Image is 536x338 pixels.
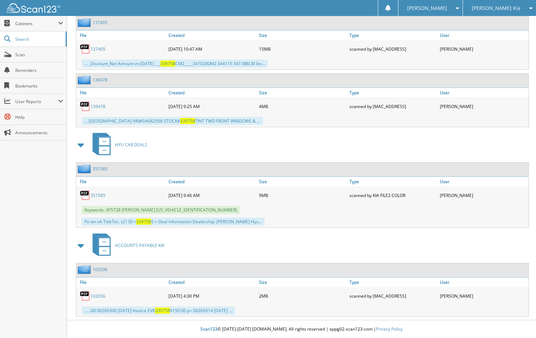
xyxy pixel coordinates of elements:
span: 339758 [180,118,195,124]
a: Type [348,88,438,97]
a: File [76,277,167,287]
img: folder2.png [78,18,93,27]
a: 137405 [90,46,105,52]
div: Pe wn vA TitleTec. t21 ID:< 5 > Deal Information Dealership: [PERSON_NAME] Hyu... [82,218,265,226]
a: File [76,30,167,40]
div: [PERSON_NAME] [438,42,529,56]
iframe: Chat Widget [501,304,536,338]
span: ACCOUNTS PAYABLE KIA [115,242,165,248]
a: Size [257,277,348,287]
div: [DATE] 9:25 AM [167,99,257,113]
a: Privacy Policy [376,326,403,332]
span: Cabinets [15,21,58,27]
div: [DATE] 4:30 PM [167,289,257,303]
span: Scan123 [200,326,217,332]
div: [DATE] 9:46 AM [167,188,257,202]
img: folder2.png [78,265,93,274]
span: 339758 [155,308,170,314]
a: 137405 [93,19,107,26]
span: Scan [15,52,63,58]
a: Type [348,177,438,186]
img: PDF.png [80,44,90,54]
div: .... .00 00269306 [DATE] Invoice EVK $150.00 p> 00269314 [DATE] ... [82,306,235,315]
div: scanned by [MAC_ADDRESS] [348,99,438,113]
a: File [76,177,167,186]
img: scan123-logo-white.svg [7,3,60,13]
div: 4MB [257,99,348,113]
a: Created [167,88,257,97]
span: Keywords: 3P5728 [PERSON_NAME] [US_VEHICLE_IDENTIFICATION_NUMBER] [82,206,240,214]
a: Size [257,177,348,186]
a: Created [167,177,257,186]
a: File [76,88,167,97]
a: Created [167,30,257,40]
div: [PERSON_NAME] [438,289,529,303]
div: © [DATE]-[DATE] [DOMAIN_NAME]. All rights reserved | appg02-scan123-com | [67,321,536,338]
span: Announcements [15,130,63,136]
span: 339758 [160,61,175,67]
span: Bookmarks [15,83,63,89]
a: HYU CAR DEALS [88,131,147,159]
span: User Reports [15,98,58,105]
span: [PERSON_NAME] Kia [472,6,520,10]
div: 9MB [257,188,348,202]
a: User [438,277,529,287]
span: Help [15,114,63,120]
img: PDF.png [80,291,90,301]
a: Size [257,30,348,40]
div: 2MB [257,289,348,303]
a: 102036 [93,266,107,272]
div: 15MB [257,42,348,56]
div: scanned by [MAC_ADDRESS] [348,289,438,303]
a: Type [348,277,438,287]
div: ... _Discount_Net Amount vn [DATE] ___ CM2__ __3410200M2 344115 341188CM Inv... [82,60,268,68]
div: ... [GEOGRAPHIC_DATA] VIN#SH062596 STOCK# TINT TWO FRONT WINDOWS & ... [82,117,263,125]
span: Search [15,36,62,42]
a: User [438,88,529,97]
a: Size [257,88,348,97]
img: PDF.png [80,190,90,201]
div: [PERSON_NAME] [438,99,529,113]
a: Type [348,30,438,40]
div: [DATE] 10:47 AM [167,42,257,56]
a: User [438,30,529,40]
a: 139478 [90,103,105,109]
img: folder2.png [78,164,93,173]
div: scanned by KIA FILE2 COLOR [348,188,438,202]
a: ACCOUNTS PAYABLE KIA [88,231,165,259]
a: User [438,177,529,186]
a: 139478 [93,77,107,83]
span: 339758 [136,219,151,225]
span: HYU CAR DEALS [115,142,147,148]
a: 351585 [90,192,105,198]
div: [PERSON_NAME] [438,188,529,202]
img: folder2.png [78,75,93,84]
span: [PERSON_NAME] [407,6,447,10]
span: Reminders [15,67,63,73]
img: PDF.png [80,101,90,112]
a: 102036 [90,293,105,299]
a: 351585 [93,166,107,172]
div: scanned by [MAC_ADDRESS] [348,42,438,56]
a: Created [167,277,257,287]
